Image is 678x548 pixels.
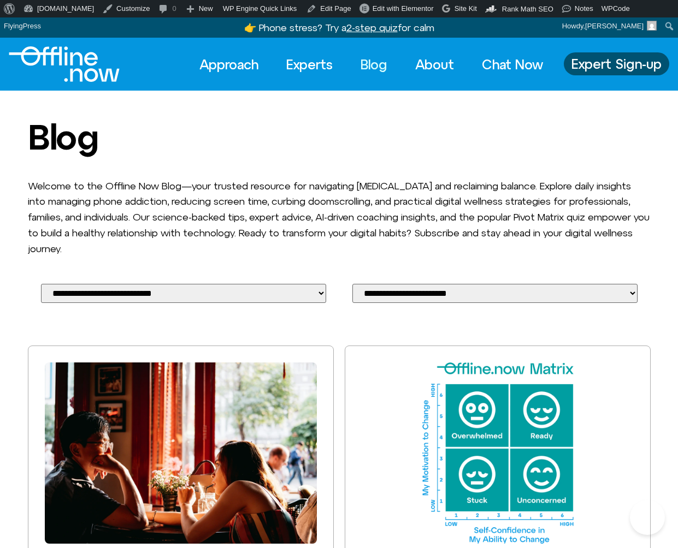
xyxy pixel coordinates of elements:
[28,118,651,156] h1: Blog
[472,52,553,76] a: Chat Now
[502,5,553,13] span: Rank Math SEO
[28,180,650,254] span: Welcome to the Offline Now Blog—your trusted resource for navigating [MEDICAL_DATA] and reclaimin...
[45,362,317,544] img: Image for Recovering Confidence After Dating App Overload. Two people on a date
[564,52,669,75] a: Expert Sign-up
[585,22,644,30] span: [PERSON_NAME]
[276,52,343,76] a: Experts
[244,22,434,33] a: 👉 Phone stress? Try a2-step quizfor calm
[351,52,397,76] a: Blog
[190,52,268,76] a: Approach
[362,362,634,544] img: Illustration of the Offline.now Matrix, a digital wellbeing tool based on digital wellbeing and h...
[405,52,464,76] a: About
[352,284,638,303] select: Select Your Blog Post Tag
[9,46,120,82] img: offline.now
[558,17,661,35] a: Howdy,
[373,4,434,13] span: Edit with Elementor
[9,46,101,82] div: Logo
[41,284,326,303] select: Select Your Blog Post Category
[630,500,665,535] iframe: Botpress
[346,22,398,33] u: 2-step quiz
[455,4,477,13] span: Site Kit
[571,57,662,71] span: Expert Sign-up
[190,52,553,76] nav: Menu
